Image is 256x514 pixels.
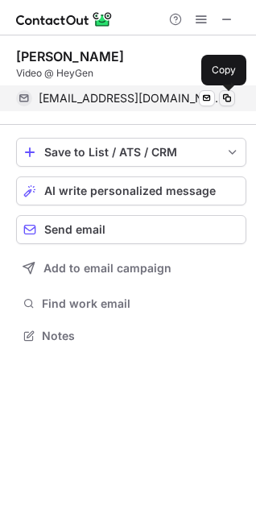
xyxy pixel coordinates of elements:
[16,138,246,167] button: save-profile-one-click
[43,262,171,275] span: Add to email campaign
[16,48,124,64] div: [PERSON_NAME]
[44,146,218,159] div: Save to List / ATS / CRM
[39,91,223,106] span: [EMAIL_ADDRESS][DOMAIN_NAME]
[44,223,105,236] span: Send email
[16,66,246,81] div: Video @ HeyGen
[44,184,216,197] span: AI write personalized message
[16,176,246,205] button: AI write personalized message
[16,10,113,29] img: ContactOut v5.3.10
[16,254,246,283] button: Add to email campaign
[42,329,240,343] span: Notes
[16,325,246,347] button: Notes
[16,215,246,244] button: Send email
[16,292,246,315] button: Find work email
[42,296,240,311] span: Find work email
